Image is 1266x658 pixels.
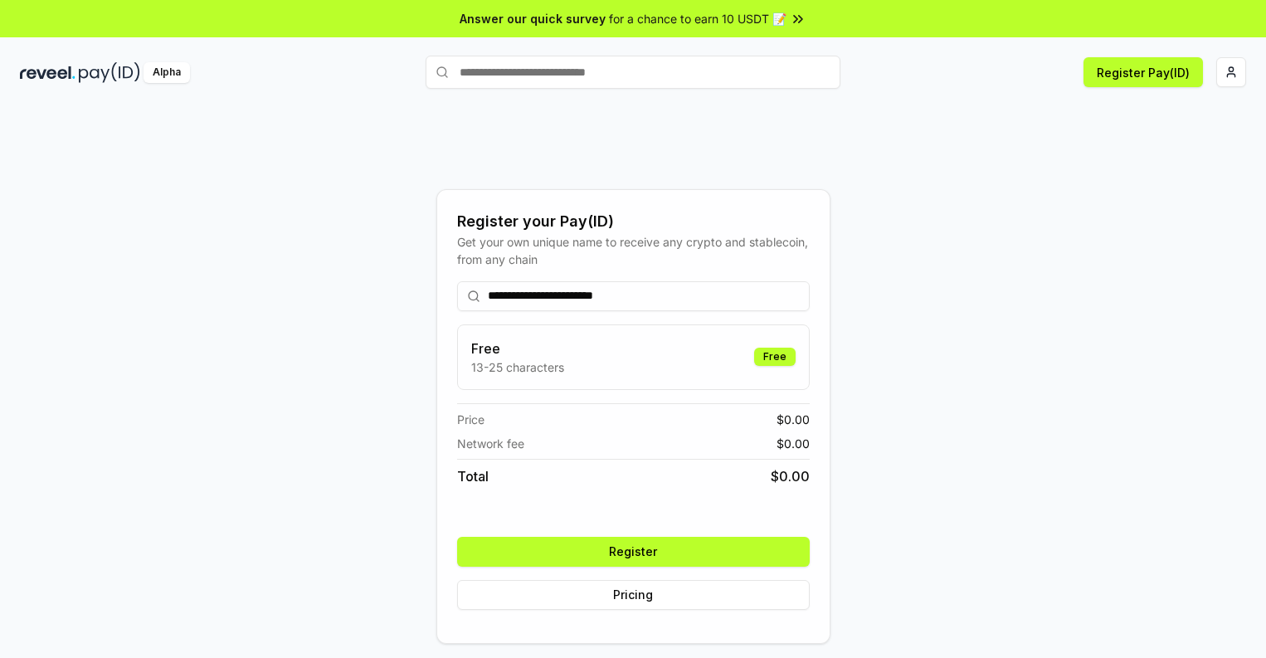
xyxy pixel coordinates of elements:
[20,62,75,83] img: reveel_dark
[457,233,810,268] div: Get your own unique name to receive any crypto and stablecoin, from any chain
[777,435,810,452] span: $ 0.00
[457,411,484,428] span: Price
[771,466,810,486] span: $ 0.00
[144,62,190,83] div: Alpha
[471,339,564,358] h3: Free
[471,358,564,376] p: 13-25 characters
[457,537,810,567] button: Register
[1083,57,1203,87] button: Register Pay(ID)
[457,210,810,233] div: Register your Pay(ID)
[754,348,796,366] div: Free
[777,411,810,428] span: $ 0.00
[457,466,489,486] span: Total
[457,580,810,610] button: Pricing
[79,62,140,83] img: pay_id
[457,435,524,452] span: Network fee
[460,10,606,27] span: Answer our quick survey
[609,10,786,27] span: for a chance to earn 10 USDT 📝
